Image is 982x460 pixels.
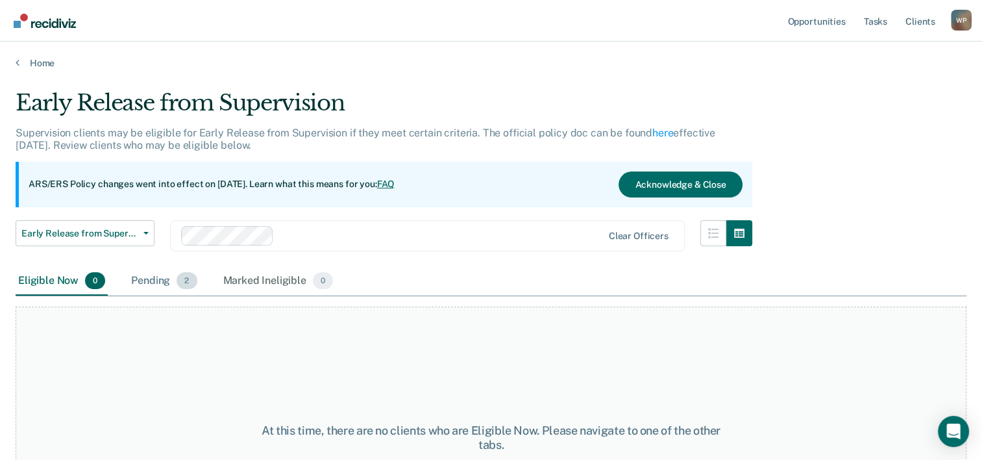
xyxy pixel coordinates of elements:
[313,272,333,289] span: 0
[16,220,154,246] button: Early Release from Supervision
[377,179,395,189] a: FAQ
[619,172,742,198] button: Acknowledge & Close
[16,127,715,151] p: Supervision clients may be eligible for Early Release from Supervision if they meet certain crite...
[951,10,972,31] button: Profile dropdown button
[177,272,197,289] span: 2
[652,127,673,139] a: here
[254,424,729,452] div: At this time, there are no clients who are Eligible Now. Please navigate to one of the other tabs.
[16,57,966,69] a: Home
[21,228,138,239] span: Early Release from Supervision
[129,267,199,296] div: Pending2
[951,10,972,31] div: W P
[609,231,669,242] div: Clear officers
[14,14,76,28] img: Recidiviz
[29,178,395,191] p: ARS/ERS Policy changes went into effect on [DATE]. Learn what this means for you:
[85,272,105,289] span: 0
[938,416,969,447] div: Open Intercom Messenger
[16,90,752,127] div: Early Release from Supervision
[221,267,336,296] div: Marked Ineligible0
[16,267,108,296] div: Eligible Now0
